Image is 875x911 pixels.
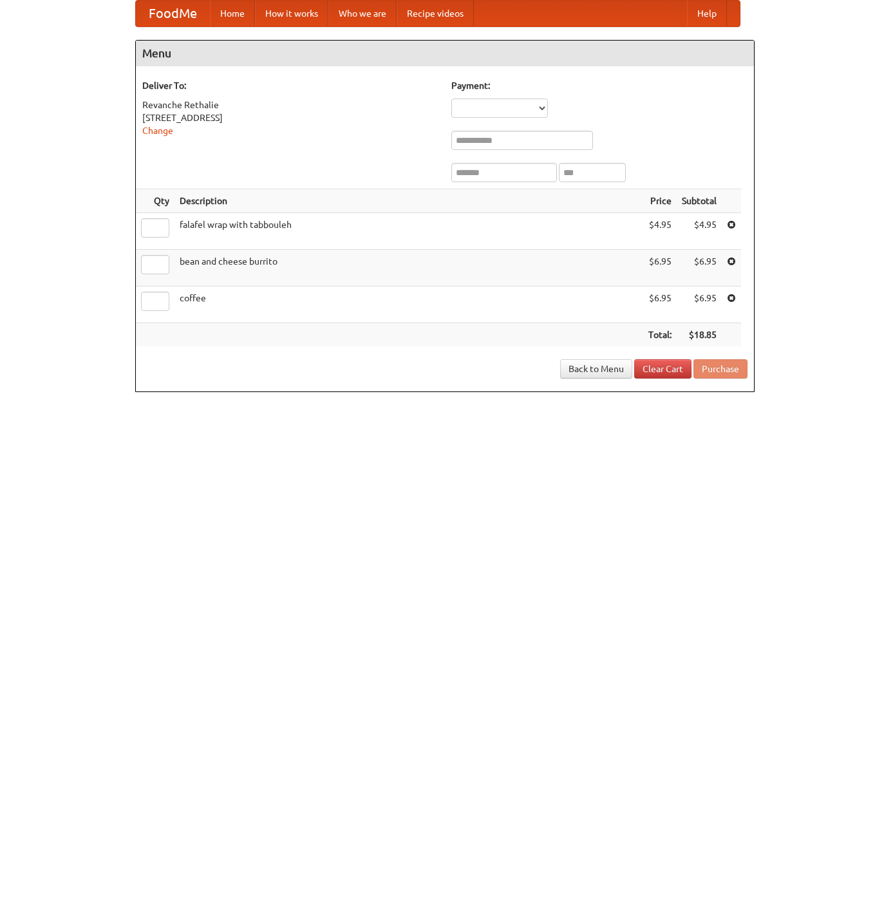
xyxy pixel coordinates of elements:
[643,189,677,213] th: Price
[210,1,255,26] a: Home
[560,359,632,379] a: Back to Menu
[677,286,722,323] td: $6.95
[677,189,722,213] th: Subtotal
[397,1,474,26] a: Recipe videos
[174,286,643,323] td: coffee
[643,250,677,286] td: $6.95
[328,1,397,26] a: Who we are
[142,111,438,124] div: [STREET_ADDRESS]
[643,286,677,323] td: $6.95
[693,359,748,379] button: Purchase
[643,213,677,250] td: $4.95
[142,126,173,136] a: Change
[136,189,174,213] th: Qty
[142,99,438,111] div: Revanche Rethalie
[451,79,748,92] h5: Payment:
[174,250,643,286] td: bean and cheese burrito
[142,79,438,92] h5: Deliver To:
[687,1,727,26] a: Help
[174,213,643,250] td: falafel wrap with tabbouleh
[643,323,677,347] th: Total:
[677,250,722,286] td: $6.95
[136,41,754,66] h4: Menu
[634,359,692,379] a: Clear Cart
[677,323,722,347] th: $18.85
[174,189,643,213] th: Description
[255,1,328,26] a: How it works
[677,213,722,250] td: $4.95
[136,1,210,26] a: FoodMe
